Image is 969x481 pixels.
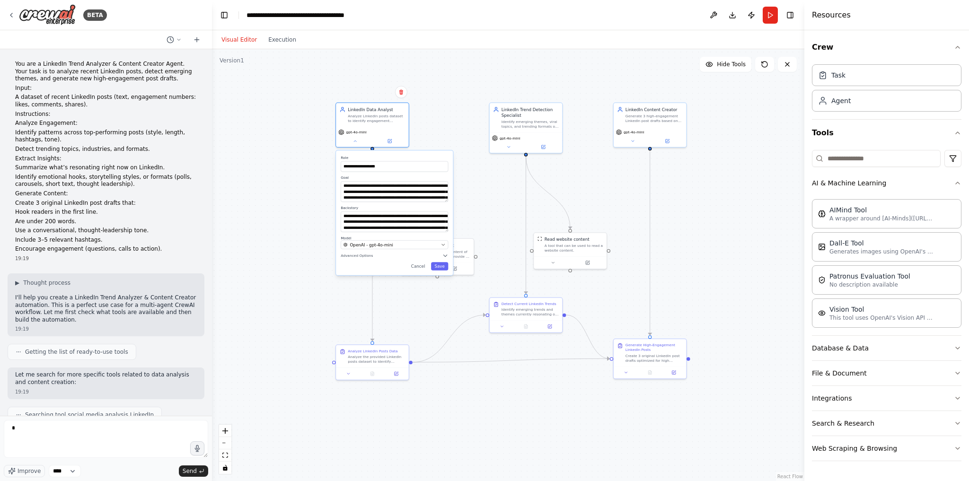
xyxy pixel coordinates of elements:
[15,279,19,287] span: ▶
[831,70,846,80] div: Task
[829,205,934,215] div: AIMind Tool
[523,156,573,229] g: Edge from d447d8c6-63eb-463e-8dec-0fc823d418b1 to c209bc91-9618-4cf4-af1e-3cf32845c73d
[15,94,197,108] p: A dataset of recent LinkedIn posts (text, engagement numbers: likes, comments, shares).
[15,279,70,287] button: ▶Thought process
[335,344,409,380] div: Analyze LinkedIn Posts DataAnalyze the provided LinkedIn posts dataset to identify patterns in to...
[348,114,405,123] div: Analyze LinkedIn posts dataset to identify engagement patterns, trends, and high-performing conte...
[219,462,231,474] button: toggle interactivity
[15,236,197,244] p: Include 3–5 relevant hashtags.
[812,34,961,61] button: Crew
[812,120,961,146] button: Tools
[502,307,559,317] div: Identify emerging trends and themes currently resonating on LinkedIn for {target_industry}. Resea...
[818,210,826,218] img: AIMindTool
[812,386,961,411] button: Integrations
[812,61,961,119] div: Crew
[831,96,851,105] div: Agent
[812,336,961,360] button: Database & Data
[163,34,185,45] button: Switch to previous chat
[407,262,429,270] button: Cancel
[829,271,910,281] div: Patronus Evaluation Tool
[350,242,393,247] span: OpenAI - gpt-4o-mini
[15,164,197,172] p: Summarize what’s resonating right now on LinkedIn.
[613,339,687,379] div: Generate High-Engagement LinkedIn PostsCreate 3 original LinkedIn post drafts optimized for high ...
[19,4,76,26] img: Logo
[812,195,961,335] div: AI & Machine Learning
[412,242,454,248] div: Read a file's content
[651,138,684,145] button: Open in side panel
[263,34,302,45] button: Execution
[341,253,448,258] button: Advanced Options
[625,106,683,112] div: LinkedIn Content Creator
[431,262,448,270] button: Save
[15,120,197,127] p: Analyze Engagement:
[625,353,683,363] div: Create 3 original LinkedIn post drafts optimized for high engagement based on the data analysis a...
[812,411,961,436] button: Search & Research
[15,111,197,118] p: Instructions:
[15,245,197,253] p: Encourage engagement (questions, calls to action).
[502,120,559,129] div: Identify emerging themes, viral topics, and trending formats on LinkedIn by analyzing content pat...
[818,309,826,317] img: VisionTool
[15,227,197,235] p: Use a conversational, thought-leadership tone.
[500,136,520,140] span: gpt-4o-mini
[15,388,197,395] div: 19:19
[23,279,70,287] span: Thought process
[664,369,684,376] button: Open in side panel
[4,465,45,477] button: Improve
[829,281,910,289] p: No description available
[15,129,197,144] p: Identify patterns across top-performing posts (style, length, hashtags, tone).
[523,156,529,294] g: Edge from d447d8c6-63eb-463e-8dec-0fc823d418b1 to 64b1e9bf-b11b-441f-a367-0d560c4a53dd
[489,297,563,333] div: Detect Current LinkedIn TrendsIdentify emerging trends and themes currently resonating on LinkedI...
[15,325,197,332] div: 19:19
[348,355,405,364] div: Analyze the provided LinkedIn posts dataset to identify patterns in top-performing content. Focus...
[83,9,107,21] div: BETA
[502,106,559,118] div: LinkedIn Trend Detection Specialist
[15,255,197,262] div: 19:19
[189,34,204,45] button: Start a new chat
[395,86,407,98] button: Delete node
[335,103,409,148] div: LinkedIn Data AnalystAnalyze LinkedIn posts dataset to identify engagement patterns, trends, and ...
[15,200,197,207] p: Create 3 original LinkedIn post drafts that:
[247,10,344,20] nav: breadcrumb
[717,61,746,68] span: Hide Tools
[341,240,448,249] button: OpenAI - gpt-4o-mini
[183,467,197,475] span: Send
[18,467,41,475] span: Improve
[829,305,934,314] div: Vision Tool
[513,323,538,330] button: No output available
[341,236,448,240] label: Model
[829,215,934,222] p: A wrapper around [AI-Minds]([URL][DOMAIN_NAME]). Useful for when you need answers to questions fr...
[341,175,448,180] label: Goal
[625,343,683,352] div: Generate High-Engagement LinkedIn Posts
[571,259,604,266] button: Open in side panel
[812,171,961,195] button: AI & Machine Learning
[647,150,652,335] g: Edge from 50e88478-f015-4fdf-93eb-4ecb1439f203 to a9796805-9151-49e6-8d4a-1f826f1f5623
[216,34,263,45] button: Visual Editor
[341,253,373,258] span: Advanced Options
[15,371,197,386] p: Let me search for more specific tools related to data analysis and content creation:
[812,9,851,21] h4: Resources
[624,130,644,135] span: gpt-4o-mini
[386,370,406,377] button: Open in side panel
[373,138,406,145] button: Open in side panel
[400,238,474,275] div: FileReadToolRead a file's contentA tool that reads the content of a file. To use this tool, provi...
[348,106,405,112] div: LinkedIn Data Analyst
[539,323,560,330] button: Open in side panel
[700,57,751,72] button: Hide Tools
[829,314,934,322] p: This tool uses OpenAI's Vision API to describe the contents of an image.
[812,146,961,469] div: Tools
[413,356,609,365] g: Edge from 8117cb37-9c65-44dd-a500-25c2564a2704 to a9796805-9151-49e6-8d4a-1f826f1f5623
[533,232,607,269] div: ScrapeWebsiteToolRead website contentA tool that can be used to read a website content.
[219,425,231,437] button: zoom in
[25,348,128,356] span: Getting the list of ready-to-use tools
[566,312,610,362] g: Edge from 64b1e9bf-b11b-441f-a367-0d560c4a53dd to a9796805-9151-49e6-8d4a-1f826f1f5623
[637,369,662,376] button: No output available
[489,103,563,154] div: LinkedIn Trend Detection SpecialistIdentify emerging themes, viral topics, and trending formats o...
[829,238,934,248] div: Dall-E Tool
[220,57,244,64] div: Version 1
[219,425,231,474] div: React Flow controls
[218,9,231,22] button: Hide left sidebar
[545,236,590,242] div: Read website content
[812,361,961,385] button: File & Document
[15,174,197,188] p: Identify emotional hooks, storytelling styles, or formats (polls, carousels, short text, thought ...
[346,130,367,135] span: gpt-4o-mini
